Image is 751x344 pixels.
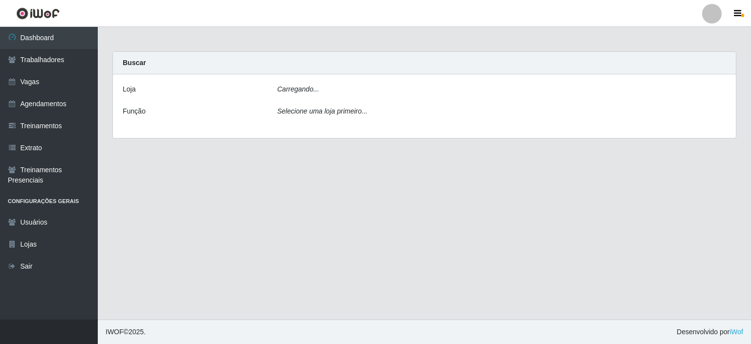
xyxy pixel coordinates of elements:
[106,327,146,337] span: © 2025 .
[277,85,319,93] i: Carregando...
[729,328,743,336] a: iWof
[677,327,743,337] span: Desenvolvido por
[277,107,367,115] i: Selecione uma loja primeiro...
[16,7,60,20] img: CoreUI Logo
[123,59,146,67] strong: Buscar
[106,328,124,336] span: IWOF
[123,84,135,94] label: Loja
[123,106,146,116] label: Função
